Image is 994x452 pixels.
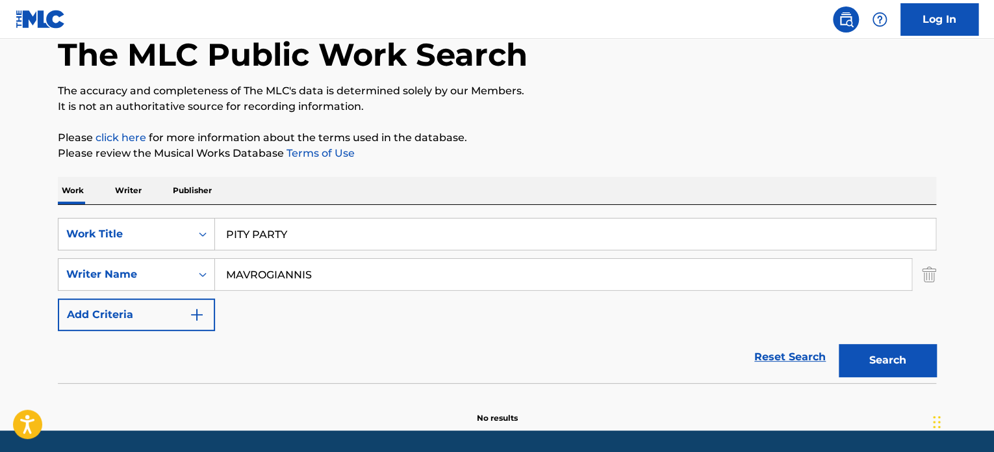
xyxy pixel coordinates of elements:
[933,403,941,442] div: Drag
[58,99,936,114] p: It is not an authoritative source for recording information.
[867,7,893,33] div: Help
[284,147,355,159] a: Terms of Use
[58,177,88,204] p: Work
[96,131,146,144] a: click here
[929,390,994,452] iframe: Chat Widget
[66,226,183,242] div: Work Title
[58,218,936,383] form: Search Form
[900,3,978,36] a: Log In
[922,258,936,291] img: Delete Criterion
[872,12,887,27] img: help
[16,10,66,29] img: MLC Logo
[838,12,854,27] img: search
[839,344,936,377] button: Search
[58,299,215,331] button: Add Criteria
[189,307,205,323] img: 9d2ae6d4665cec9f34b9.svg
[111,177,146,204] p: Writer
[748,343,832,371] a: Reset Search
[833,7,859,33] a: Public Search
[169,177,216,204] p: Publisher
[58,146,936,161] p: Please review the Musical Works Database
[58,130,936,146] p: Please for more information about the terms used in the database.
[66,267,183,282] div: Writer Name
[58,83,936,99] p: The accuracy and completeness of The MLC's data is determined solely by our Members.
[477,397,518,424] p: No results
[58,35,528,74] h1: The MLC Public Work Search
